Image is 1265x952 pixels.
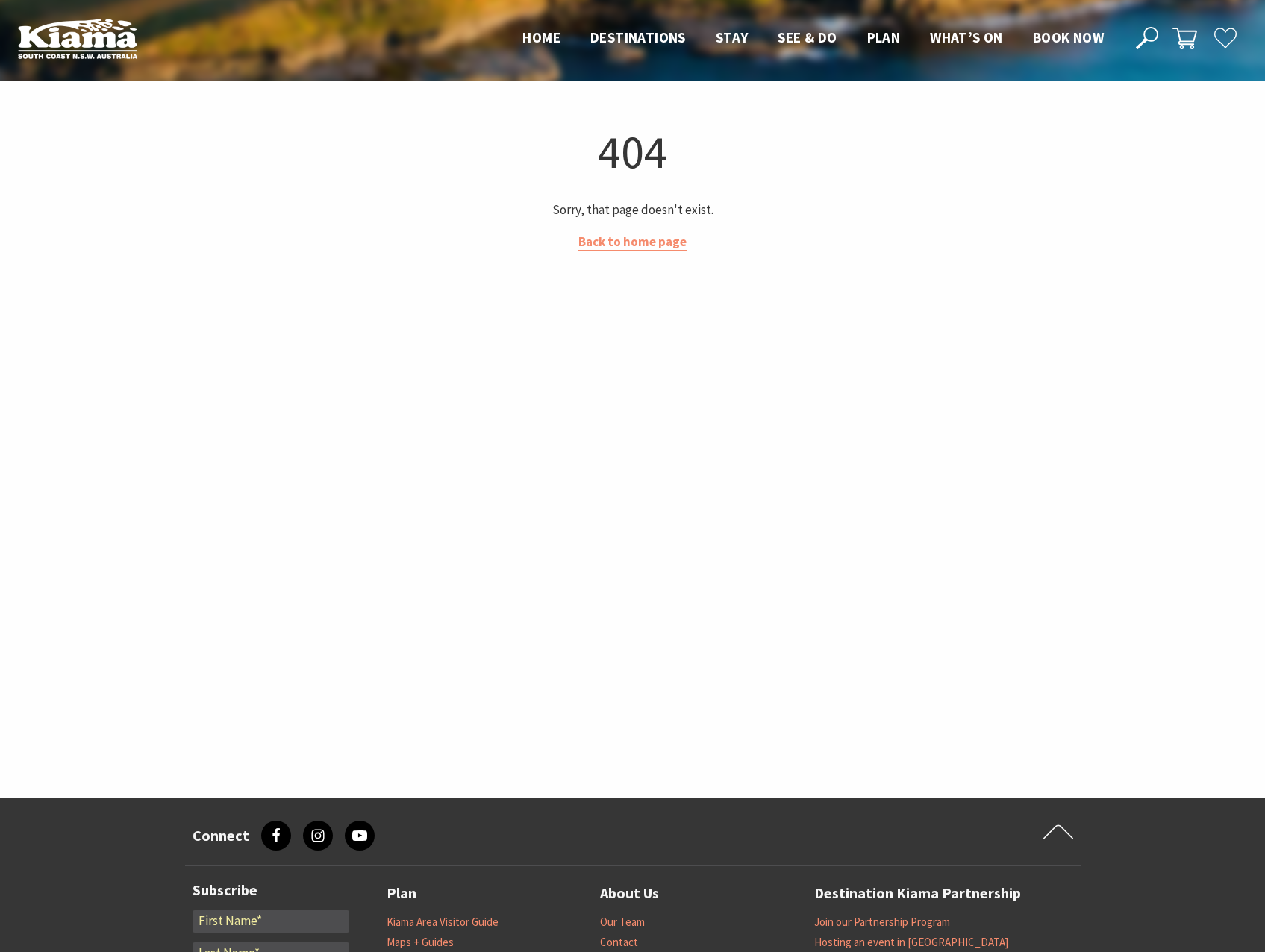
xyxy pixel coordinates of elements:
img: Kiama Logo [18,18,137,59]
a: Contact [600,935,638,950]
a: Plan [387,881,416,906]
a: Destination Kiama Partnership [814,881,1021,906]
a: Our Team [600,915,645,930]
a: About Us [600,881,659,906]
span: Destinations [590,28,686,46]
span: Stay [716,28,749,46]
h3: Connect [193,827,249,845]
span: What’s On [930,28,1003,46]
a: Maps + Guides [387,935,454,950]
h3: Subscribe [193,881,349,899]
a: Join our Partnership Program [814,915,950,930]
input: First Name* [193,910,349,933]
h1: 404 [191,122,1075,182]
a: Kiama Area Visitor Guide [387,915,499,930]
span: Plan [867,28,901,46]
span: See & Do [778,28,837,46]
a: Hosting an event in [GEOGRAPHIC_DATA] [814,935,1008,950]
span: Home [522,28,560,46]
p: Sorry, that page doesn't exist. [191,200,1075,220]
nav: Main Menu [507,26,1119,51]
span: Book now [1033,28,1104,46]
a: Back to home page [578,234,687,251]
